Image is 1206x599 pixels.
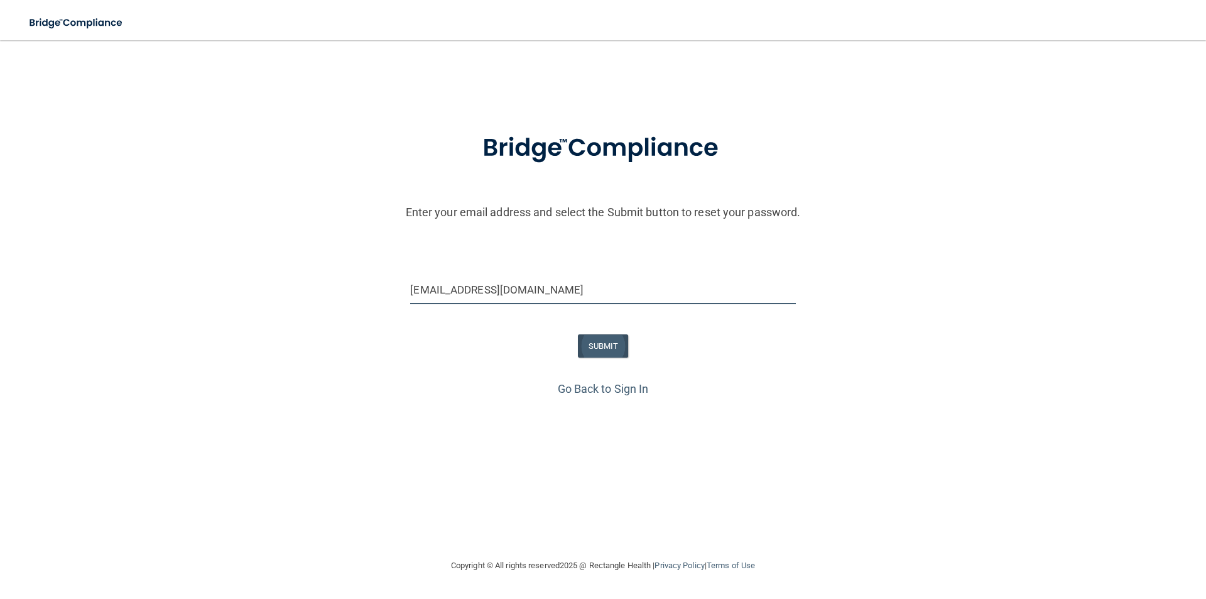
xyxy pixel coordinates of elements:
[655,561,704,570] a: Privacy Policy
[19,10,134,36] img: bridge_compliance_login_screen.278c3ca4.svg
[578,334,629,358] button: SUBMIT
[410,276,795,304] input: Email
[707,561,755,570] a: Terms of Use
[457,116,749,181] img: bridge_compliance_login_screen.278c3ca4.svg
[558,382,649,395] a: Go Back to Sign In
[374,546,832,586] div: Copyright © All rights reserved 2025 @ Rectangle Health | |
